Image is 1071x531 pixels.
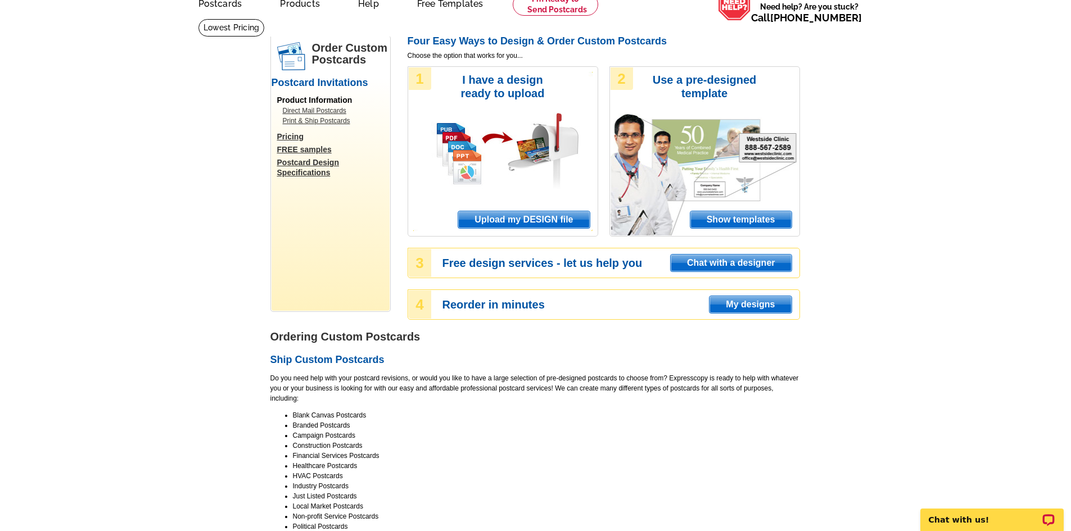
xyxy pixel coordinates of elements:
span: Chat with a designer [671,255,791,271]
span: My designs [710,296,791,313]
h2: Ship Custom Postcards [270,354,800,366]
h2: Postcard Invitations [272,77,390,89]
span: Choose the option that works for you... [408,51,800,61]
li: Blank Canvas Postcards [293,410,800,420]
li: Just Listed Postcards [293,491,800,501]
iframe: LiveChat chat widget [913,496,1071,531]
li: Campaign Postcards [293,430,800,441]
div: 3 [409,249,431,277]
h3: Reorder in minutes [442,299,799,310]
h2: Four Easy Ways to Design & Order Custom Postcards [408,35,800,48]
a: [PHONE_NUMBER] [770,12,862,24]
p: Do you need help with your postcard revisions, or would you like to have a large selection of pre... [270,373,800,403]
a: Show templates [690,211,792,229]
span: Product Information [277,96,353,105]
div: 4 [409,291,431,319]
li: Industry Postcards [293,481,800,491]
a: FREE samples [277,144,390,155]
img: postcards.png [277,42,305,70]
li: Healthcare Postcards [293,461,800,471]
h3: Free design services - let us help you [442,258,799,268]
li: Non-profit Service Postcards [293,511,800,521]
span: Show templates [690,211,792,228]
li: Financial Services Postcards [293,451,800,461]
h3: Use a pre-designed template [647,73,762,100]
a: Print & Ship Postcards [283,116,384,126]
a: Pricing [277,131,390,142]
li: Construction Postcards [293,441,800,451]
strong: Ordering Custom Postcards [270,330,421,343]
h1: Order Custom Postcards [312,42,390,66]
div: 1 [409,67,431,90]
li: HVAC Postcards [293,471,800,481]
a: My designs [709,296,792,314]
span: Upload my DESIGN file [458,211,589,228]
span: Need help? Are you stuck? [751,1,867,24]
div: 2 [611,67,633,90]
a: Upload my DESIGN file [458,211,590,229]
span: Call [751,12,862,24]
a: Postcard Design Specifications [277,157,390,178]
h3: I have a design ready to upload [445,73,561,100]
a: Chat with a designer [670,254,792,272]
li: Local Market Postcards [293,501,800,511]
li: Branded Postcards [293,420,800,430]
a: Direct Mail Postcards [283,106,384,116]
